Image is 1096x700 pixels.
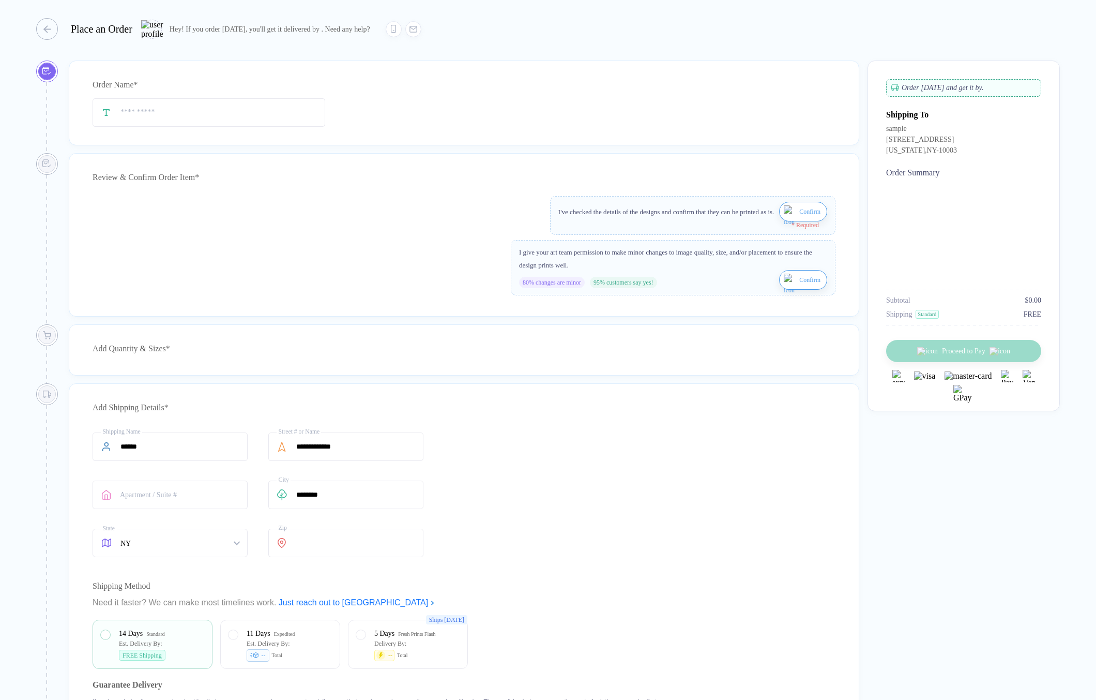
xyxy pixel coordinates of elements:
a: Just reach out to [GEOGRAPHIC_DATA] [279,598,435,607]
img: express [892,370,905,382]
div: Add Shipping Details [93,399,835,416]
div: Order Name [93,77,835,93]
div: 14 Days StandardEst. Delivery By:FREE Shipping [101,628,204,661]
div: Order Summary [886,168,1041,177]
div: Review & Confirm Order Item [93,169,835,186]
img: visa [914,371,936,381]
div: Delivery By: [374,638,406,649]
div: 11 Days ExpeditedEst. Delivery By:--Total [229,628,332,661]
div: Total [397,652,407,659]
div: Shipping [886,310,912,319]
div: Place an Order [71,23,132,35]
div: Shipping Method [93,578,835,594]
button: iconConfirm [779,202,827,221]
div: * Required [558,221,819,229]
button: iconConfirm [779,270,827,290]
div: [US_STATE] , NY - 10003 [886,146,957,157]
span: Confirm [799,272,820,288]
img: GPay [953,385,974,406]
img: Venmo [1023,370,1035,382]
div: Expedited [274,629,295,640]
div: $0.00 [1025,296,1042,305]
div: Add Quantity & Sizes [93,340,835,357]
div: Est. Delivery By: [119,638,162,649]
span: Ships [DATE] [426,615,467,624]
div: Total [272,652,282,659]
div: Hey! If you order [DATE], you'll get it delivered by . Need any help? [170,25,370,34]
span: NY [120,529,239,557]
img: Paypal [1001,370,1013,382]
div: Standard [146,629,165,640]
div: sample [886,125,957,136]
div: 14 Days [119,628,143,639]
div: 5 Days Fresh Prints FlashDelivery By:--Total [356,628,460,661]
div: Need it faster? We can make most timelines work. [93,594,835,611]
h2: Guarantee Delivery [93,677,659,693]
div: Est. Delivery By: [247,638,290,649]
div: 5 Days [374,628,394,639]
div: 95% customers say yes! [590,277,657,288]
div: I've checked the details of the designs and confirm that they can be printed as is. [558,205,774,218]
div: Fresh Prints Flash [398,629,435,640]
div: -- [388,652,392,659]
img: icon [784,205,797,230]
span: Confirm [799,203,820,220]
img: user profile [141,20,163,38]
div: -- [247,649,269,662]
div: Shipping To [886,110,928,120]
div: 11 Days [247,628,270,639]
div: I give your art team permission to make minor changes to image quality, size, and/or placement to... [519,246,827,272]
div: Order [DATE] and get it by . [886,79,1041,97]
div: Standard [916,310,939,319]
div: 80% changes are minor [519,277,585,288]
img: master-card [945,371,992,381]
img: icon [784,274,797,299]
div: Subtotal [886,296,910,305]
div: FREE [1024,310,1041,319]
div: FREE Shipping [119,650,165,661]
div: [STREET_ADDRESS] [886,136,957,146]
